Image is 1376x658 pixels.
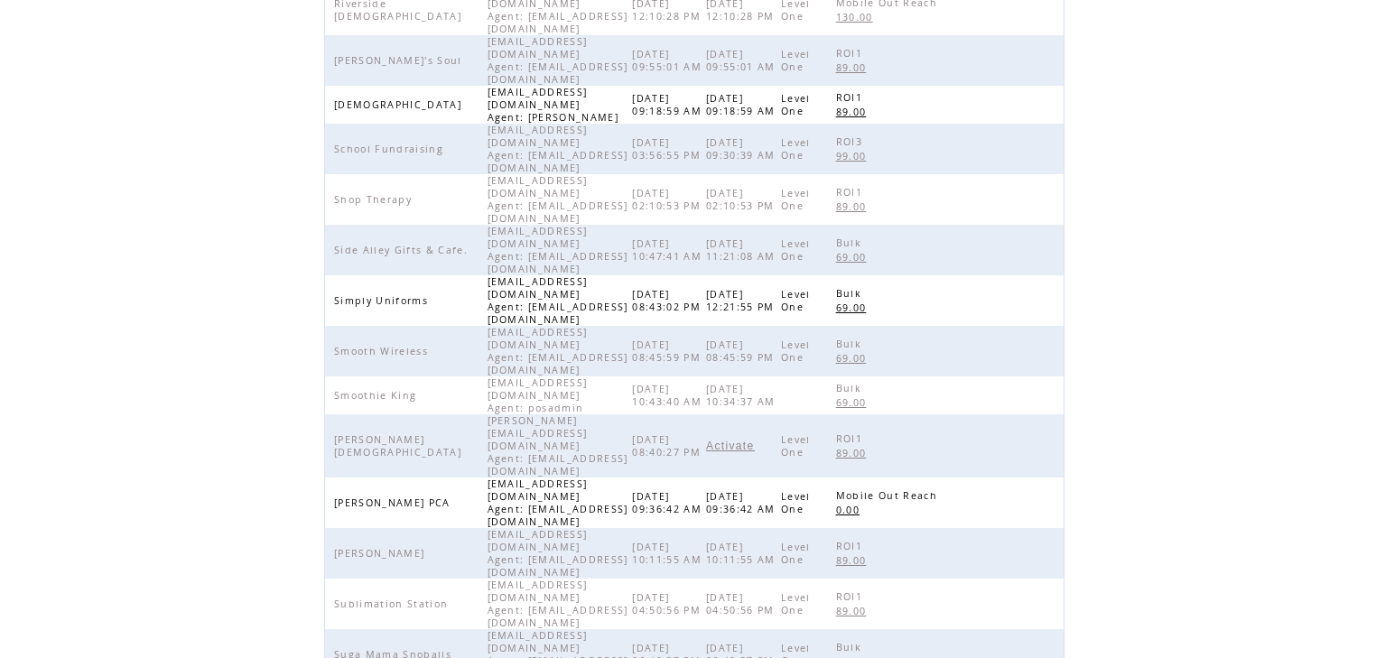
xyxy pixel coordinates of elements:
[334,98,466,111] span: [DEMOGRAPHIC_DATA]
[781,187,811,212] span: Level One
[781,92,811,117] span: Level One
[632,92,706,117] span: [DATE] 09:18:59 AM
[632,187,705,212] span: [DATE] 02:10:53 PM
[706,237,780,263] span: [DATE] 11:21:08 AM
[781,433,811,459] span: Level One
[334,244,472,256] span: Side Alley Gifts & Cafe.
[836,300,876,315] a: 69.00
[632,237,706,263] span: [DATE] 10:47:41 AM
[334,598,452,610] span: Sublimation Station
[836,540,867,552] span: ROI1
[836,47,867,60] span: ROI1
[706,288,779,313] span: [DATE] 12:21:55 PM
[781,338,811,364] span: Level One
[836,236,866,249] span: Bulk
[632,591,705,616] span: [DATE] 04:50:56 PM
[836,249,876,264] a: 69.00
[781,288,811,313] span: Level One
[488,376,589,414] span: [EMAIL_ADDRESS][DOMAIN_NAME] Agent: posadmin
[781,591,811,616] span: Level One
[836,9,882,24] a: 130.00
[836,350,876,366] a: 69.00
[488,477,628,528] span: [EMAIL_ADDRESS][DOMAIN_NAME] Agent: [EMAIL_ADDRESS][DOMAIN_NAME]
[836,199,876,214] a: 89.00
[836,504,864,516] span: 0.00
[632,288,705,313] span: [DATE] 08:43:02 PM
[836,301,871,314] span: 69.00
[488,86,624,124] span: [EMAIL_ADDRESS][DOMAIN_NAME] Agent: [PERSON_NAME]
[836,287,866,300] span: Bulk
[781,136,811,162] span: Level One
[836,200,871,213] span: 89.00
[836,641,866,653] span: Bulk
[488,579,628,629] span: [EMAIL_ADDRESS][DOMAIN_NAME] Agent: [EMAIL_ADDRESS][DOMAIN_NAME]
[836,135,867,148] span: ROI3
[706,591,779,616] span: [DATE] 04:50:56 PM
[706,440,754,451] a: Activate
[706,136,780,162] span: [DATE] 09:30:39 AM
[836,61,871,74] span: 89.00
[836,186,867,199] span: ROI1
[836,394,876,410] a: 69.00
[632,338,705,364] span: [DATE] 08:45:59 PM
[488,414,628,477] span: [PERSON_NAME][EMAIL_ADDRESS][DOMAIN_NAME] Agent: [EMAIL_ADDRESS][DOMAIN_NAME]
[836,91,867,104] span: ROI1
[836,432,867,445] span: ROI1
[781,490,811,515] span: Level One
[706,490,780,515] span: [DATE] 09:36:42 AM
[488,124,628,174] span: [EMAIL_ADDRESS][DOMAIN_NAME] Agent: [EMAIL_ADDRESS][DOMAIN_NAME]
[488,174,628,225] span: [EMAIL_ADDRESS][DOMAIN_NAME] Agent: [EMAIL_ADDRESS][DOMAIN_NAME]
[706,383,780,408] span: [DATE] 10:34:37 AM
[836,396,871,409] span: 69.00
[706,187,779,212] span: [DATE] 02:10:53 PM
[781,48,811,73] span: Level One
[706,92,780,117] span: [DATE] 09:18:59 AM
[836,251,871,264] span: 69.00
[334,193,416,206] span: Shop Therapy
[836,104,876,119] a: 89.00
[836,447,871,459] span: 89.00
[836,148,876,163] a: 99.00
[706,440,754,452] span: Activate
[334,433,466,459] span: [PERSON_NAME][DEMOGRAPHIC_DATA]
[706,541,780,566] span: [DATE] 10:11:55 AM
[836,554,871,567] span: 89.00
[836,106,871,118] span: 89.00
[632,490,706,515] span: [DATE] 09:36:42 AM
[334,143,448,155] span: School Fundraising
[836,352,871,365] span: 69.00
[488,528,628,579] span: [EMAIL_ADDRESS][DOMAIN_NAME] Agent: [EMAIL_ADDRESS][DOMAIN_NAME]
[632,541,706,566] span: [DATE] 10:11:55 AM
[836,150,871,162] span: 99.00
[488,326,628,376] span: [EMAIL_ADDRESS][DOMAIN_NAME] Agent: [EMAIL_ADDRESS][DOMAIN_NAME]
[836,11,878,23] span: 130.00
[836,445,876,460] a: 89.00
[781,541,811,566] span: Level One
[334,345,432,357] span: Smooth Wireless
[334,547,429,560] span: [PERSON_NAME]
[836,605,871,617] span: 89.00
[334,294,432,307] span: Simply Uniforms
[334,389,421,402] span: Smoothie King
[836,590,867,603] span: ROI1
[488,35,628,86] span: [EMAIL_ADDRESS][DOMAIN_NAME] Agent: [EMAIL_ADDRESS][DOMAIN_NAME]
[836,60,876,75] a: 89.00
[334,496,455,509] span: [PERSON_NAME] PCA
[488,225,628,275] span: [EMAIL_ADDRESS][DOMAIN_NAME] Agent: [EMAIL_ADDRESS][DOMAIN_NAME]
[488,275,628,326] span: [EMAIL_ADDRESS][DOMAIN_NAME] Agent: [EMAIL_ADDRESS][DOMAIN_NAME]
[706,338,779,364] span: [DATE] 08:45:59 PM
[632,48,706,73] span: [DATE] 09:55:01 AM
[632,383,706,408] span: [DATE] 10:43:40 AM
[836,502,869,517] a: 0.00
[334,54,467,67] span: [PERSON_NAME]'s Soul
[836,338,866,350] span: Bulk
[836,489,942,502] span: Mobile Out Reach
[632,433,705,459] span: [DATE] 08:40:27 PM
[632,136,705,162] span: [DATE] 03:56:55 PM
[781,237,811,263] span: Level One
[706,48,780,73] span: [DATE] 09:55:01 AM
[836,382,866,394] span: Bulk
[836,603,876,618] a: 89.00
[836,552,876,568] a: 89.00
